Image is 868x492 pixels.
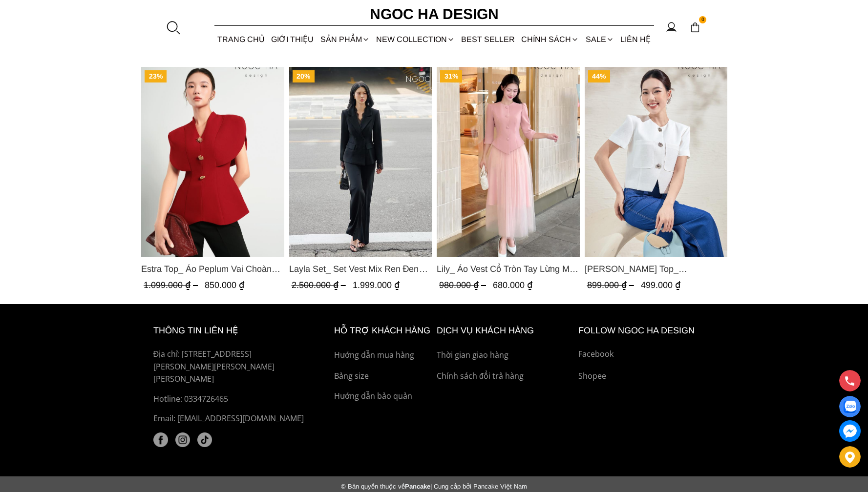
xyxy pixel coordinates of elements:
[587,280,636,290] span: 899.000 ₫
[334,390,432,403] a: Hướng dẫn bảo quản
[334,349,432,362] a: Hướng dẫn mua hàng
[153,324,312,338] h6: thông tin liên hệ
[197,432,212,447] a: tiktok
[141,67,284,257] img: Estra Top_ Áo Peplum Vai Choàng Màu Đỏ A1092
[430,483,527,490] span: | Cung cấp bởi Pancake Việt Nam
[141,67,284,257] a: Product image - Estra Top_ Áo Peplum Vai Choàng Màu Đỏ A1092
[839,420,861,442] a: messenger
[141,262,284,276] span: Estra Top_ Áo Peplum Vai Choàng Màu Đỏ A1092
[437,67,580,257] img: Lily_ Áo Vest Cổ Tròn Tay Lừng Mix Chân Váy Lưới Màu Hồng A1082+CV140
[289,262,432,276] span: Layla Set_ Set Vest Mix Ren Đen Quần Suông BQ-06
[334,324,432,338] h6: hỗ trợ khách hàng
[317,26,373,52] div: SẢN PHẨM
[175,432,190,447] img: instagram
[584,262,727,276] span: [PERSON_NAME] Top_ [PERSON_NAME] Cổ Tròn [PERSON_NAME] Lửng A1079
[289,67,432,257] img: Layla Set_ Set Vest Mix Ren Đen Quần Suông BQ-06
[458,26,518,52] a: BEST SELLER
[214,26,268,52] a: TRANG CHỦ
[437,262,580,276] a: Link to Lily_ Áo Vest Cổ Tròn Tay Lừng Mix Chân Váy Lưới Màu Hồng A1082+CV140
[205,280,244,290] span: 850.000 ₫
[153,412,312,425] p: Email: [EMAIL_ADDRESS][DOMAIN_NAME]
[437,324,573,338] h6: Dịch vụ khách hàng
[153,432,168,447] a: facebook (1)
[839,396,861,417] a: Display image
[361,2,508,26] a: Ngoc Ha Design
[144,483,724,490] div: Pancake
[584,67,727,257] a: Product image - Laura Top_ Áo Vest Cổ Tròn Dáng Suông Lửng A1079
[153,348,312,386] p: Địa chỉ: [STREET_ADDRESS][PERSON_NAME][PERSON_NAME][PERSON_NAME]
[334,370,432,383] a: Bảng size
[144,280,200,290] span: 1.099.000 ₫
[289,262,432,276] a: Link to Layla Set_ Set Vest Mix Ren Đen Quần Suông BQ-06
[518,26,582,52] div: Chính sách
[584,67,727,257] img: Laura Top_ Áo Vest Cổ Tròn Dáng Suông Lửng A1079
[341,483,405,490] span: © Bản quyền thuộc về
[582,26,617,52] a: SALE
[699,16,707,24] span: 0
[439,280,488,290] span: 980.000 ₫
[617,26,654,52] a: LIÊN HỆ
[437,349,573,362] a: Thời gian giao hàng
[437,67,580,257] a: Product image - Lily_ Áo Vest Cổ Tròn Tay Lừng Mix Chân Váy Lưới Màu Hồng A1082+CV140
[291,280,348,290] span: 2.500.000 ₫
[268,26,317,52] a: GIỚI THIỆU
[141,262,284,276] a: Link to Estra Top_ Áo Peplum Vai Choàng Màu Đỏ A1092
[844,401,856,413] img: Display image
[640,280,680,290] span: 499.000 ₫
[584,262,727,276] a: Link to Laura Top_ Áo Vest Cổ Tròn Dáng Suông Lửng A1079
[437,262,580,276] span: Lily_ Áo Vest Cổ Tròn Tay Lừng Mix Chân Váy Lưới Màu Hồng A1082+CV140
[153,393,312,406] a: Hotline: 0334726465
[352,280,399,290] span: 1.999.000 ₫
[578,324,715,338] h6: Follow ngoc ha Design
[437,370,573,383] a: Chính sách đổi trả hàng
[493,280,532,290] span: 680.000 ₫
[578,370,715,383] a: Shopee
[578,348,715,361] a: Facebook
[289,67,432,257] a: Product image - Layla Set_ Set Vest Mix Ren Đen Quần Suông BQ-06
[690,22,700,33] img: img-CART-ICON-ksit0nf1
[373,26,458,52] a: NEW COLLECTION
